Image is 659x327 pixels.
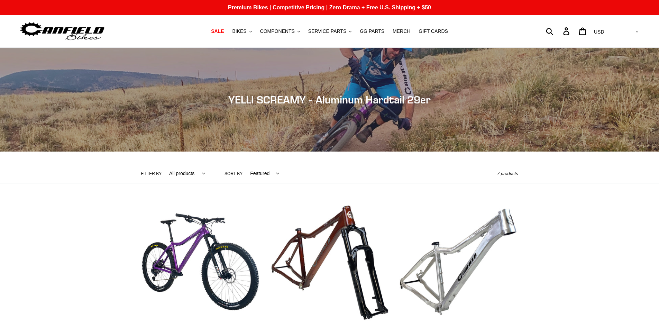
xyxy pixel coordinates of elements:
span: SALE [211,28,224,34]
span: SERVICE PARTS [308,28,346,34]
span: GIFT CARDS [419,28,448,34]
span: MERCH [393,28,410,34]
span: YELLI SCREAMY - Aluminum Hardtail 29er [228,93,431,106]
button: COMPONENTS [257,27,303,36]
a: SALE [208,27,227,36]
img: Canfield Bikes [19,20,106,42]
span: GG PARTS [360,28,384,34]
a: GIFT CARDS [415,27,451,36]
span: 7 products [497,171,518,176]
label: Sort by [225,171,242,177]
input: Search [550,24,567,39]
button: SERVICE PARTS [305,27,355,36]
label: Filter by [141,171,162,177]
button: BIKES [229,27,255,36]
a: GG PARTS [356,27,388,36]
span: COMPONENTS [260,28,295,34]
span: BIKES [232,28,246,34]
a: MERCH [389,27,414,36]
